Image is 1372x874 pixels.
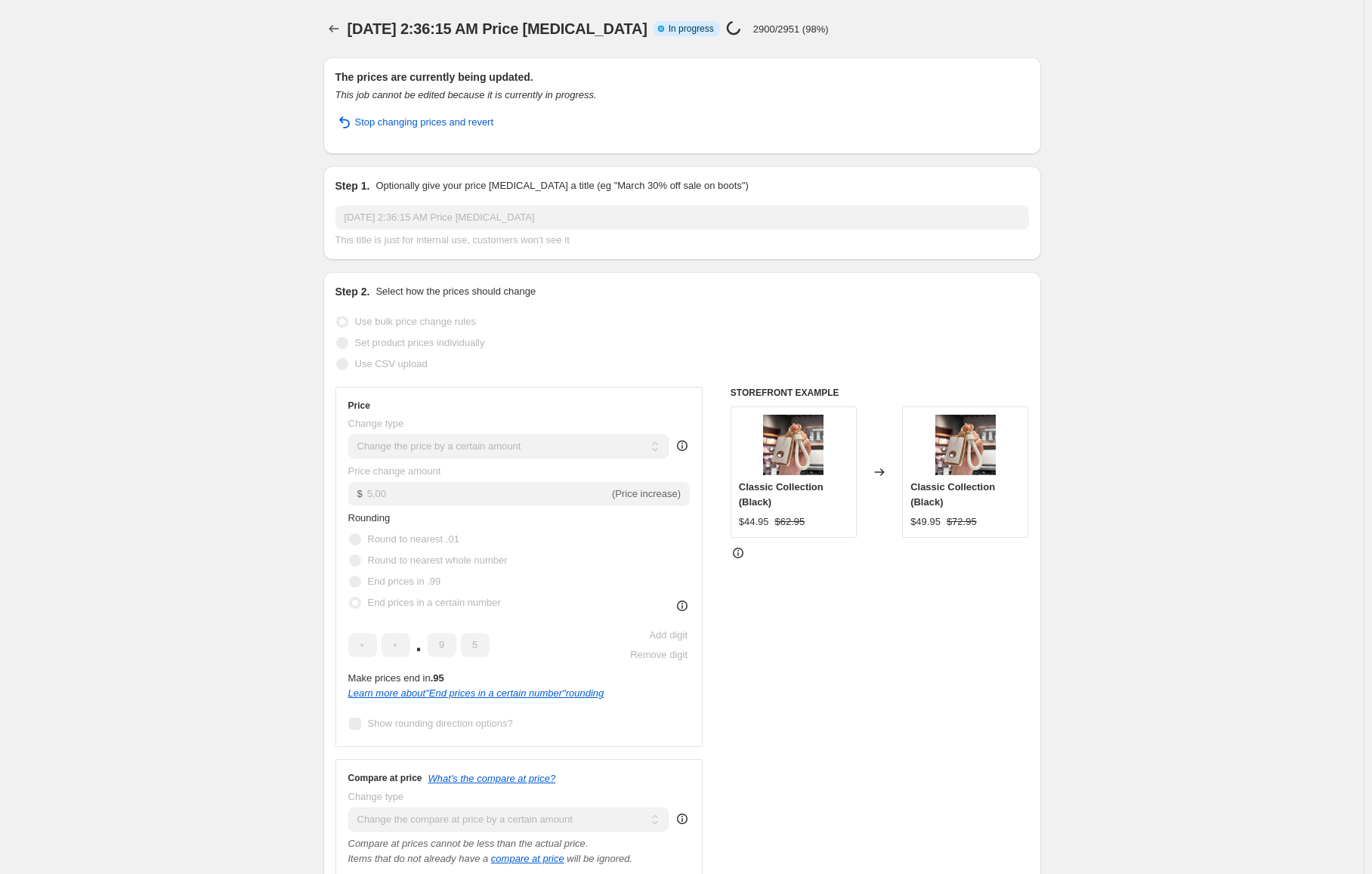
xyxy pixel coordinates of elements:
button: What's the compare at price? [428,773,556,784]
i: Compare at prices cannot be less than the actual price. [348,838,589,849]
i: will be ignored. [567,853,632,864]
span: Change type [348,418,404,429]
span: Show rounding direction options? [368,718,513,729]
a: Learn more about"End prices in a certain number"rounding [348,687,604,699]
strike: $72.95 [947,514,977,530]
span: Round to nearest whole number [368,554,508,566]
input: 30% off holiday sale [335,205,1029,230]
span: Round to nearest .01 [368,533,459,545]
h2: Step 2. [335,284,370,299]
button: Price change jobs [323,18,345,39]
i: Items that do not already have a [348,853,489,864]
span: Classic Collection (Black) [910,481,995,508]
span: . [415,633,423,657]
strike: $62.95 [775,514,805,530]
h2: The prices are currently being updated. [335,69,1029,85]
b: .95 [431,672,444,684]
h3: Price [348,400,370,412]
img: S5be13cfcf733412e9396a776df39b641N_80x.webp [763,415,824,475]
span: Change type [348,791,404,802]
input: ﹡ [461,633,490,657]
h6: STOREFRONT EXAMPLE [731,387,1029,399]
h3: Compare at price [348,772,422,784]
span: Classic Collection (Black) [739,481,824,508]
p: Optionally give your price [MEDICAL_DATA] a title (eg "March 30% off sale on boots") [375,178,748,193]
h2: Step 1. [335,178,370,193]
button: compare at price [491,853,564,864]
span: In progress [669,23,714,35]
span: [DATE] 2:36:15 AM Price [MEDICAL_DATA] [348,20,647,37]
input: ﹡ [348,633,377,657]
span: Use CSV upload [355,358,428,369]
input: -10.00 [367,482,609,506]
span: Rounding [348,512,391,523]
p: Select how the prices should change [375,284,536,299]
i: Learn more about " End prices in a certain number " rounding [348,687,604,699]
input: ﹡ [382,633,410,657]
div: $44.95 [739,514,769,530]
span: Make prices end in [348,672,444,684]
span: End prices in .99 [368,576,441,587]
i: This job cannot be edited because it is currently in progress. [335,89,597,100]
input: ﹡ [428,633,456,657]
span: Price change amount [348,465,441,477]
span: (Price increase) [612,488,681,499]
span: End prices in a certain number [368,597,501,608]
span: This title is just for internal use, customers won't see it [335,234,570,246]
img: S5be13cfcf733412e9396a776df39b641N_80x.webp [935,415,996,475]
span: Stop changing prices and revert [355,115,494,130]
span: Set product prices individually [355,337,485,348]
div: help [675,811,690,826]
p: 2900/2951 (98%) [753,23,829,35]
div: help [675,438,690,453]
div: $49.95 [910,514,941,530]
span: $ [357,488,363,499]
span: Use bulk price change rules [355,316,476,327]
button: Stop changing prices and revert [326,110,503,134]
